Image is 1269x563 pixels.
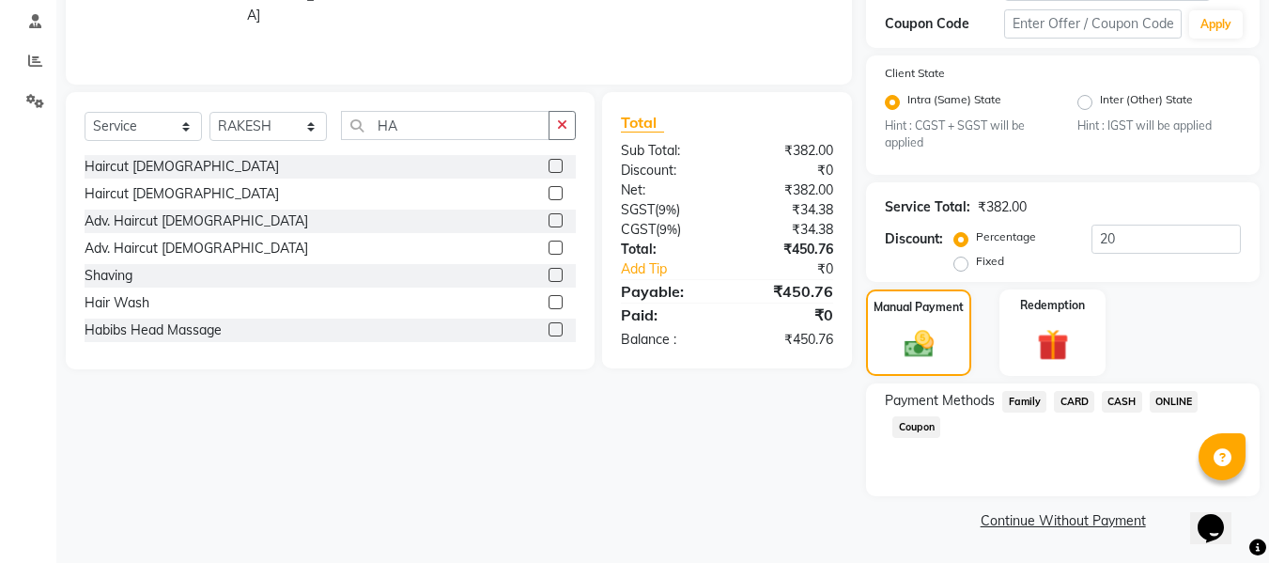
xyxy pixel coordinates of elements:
div: Service Total: [885,197,970,217]
div: ₹382.00 [727,180,847,200]
div: Balance : [607,330,727,350]
span: 9% [659,222,677,237]
div: ₹0 [727,304,847,326]
div: ₹450.76 [727,240,847,259]
span: Total [621,113,664,133]
div: Paid: [607,304,727,326]
div: ₹450.76 [727,280,847,303]
div: Net: [607,180,727,200]
span: SGST [621,201,655,218]
img: _gift.svg [1028,325,1078,364]
div: Hair Wash [85,293,149,313]
input: Enter Offer / Coupon Code [1004,9,1182,39]
label: Fixed [976,253,1004,270]
div: Coupon Code [885,14,1003,34]
label: Intra (Same) State [907,91,1001,114]
label: Manual Payment [874,299,964,316]
a: Continue Without Payment [870,511,1256,531]
img: _cash.svg [895,327,943,361]
input: Search or Scan [341,111,549,140]
span: 9% [658,202,676,217]
span: Payment Methods [885,391,995,411]
label: Inter (Other) State [1100,91,1193,114]
span: CARD [1054,391,1094,413]
div: Discount: [885,229,943,249]
span: CASH [1102,391,1142,413]
div: ₹0 [748,259,848,279]
div: Haircut [DEMOGRAPHIC_DATA] [85,184,279,204]
a: Add Tip [607,259,747,279]
div: Habibs Head Massage [85,321,222,340]
div: Discount: [607,161,727,180]
div: ₹450.76 [727,330,847,350]
div: Adv. Haircut [DEMOGRAPHIC_DATA] [85,239,308,258]
label: Redemption [1020,297,1085,314]
div: ( ) [607,220,727,240]
div: ( ) [607,200,727,220]
div: ₹382.00 [727,141,847,161]
button: Apply [1189,10,1243,39]
small: Hint : CGST + SGST will be applied [885,117,1048,152]
span: ONLINE [1150,391,1199,413]
span: CGST [621,221,656,238]
label: Client State [885,65,945,82]
div: Sub Total: [607,141,727,161]
div: ₹34.38 [727,220,847,240]
div: ₹34.38 [727,200,847,220]
iframe: chat widget [1190,488,1250,544]
label: Percentage [976,228,1036,245]
span: Coupon [892,416,940,438]
small: Hint : IGST will be applied [1077,117,1241,134]
div: Total: [607,240,727,259]
div: ₹382.00 [978,197,1027,217]
div: ₹0 [727,161,847,180]
span: Family [1002,391,1046,413]
div: Payable: [607,280,727,303]
div: Shaving [85,266,132,286]
div: Adv. Haircut [DEMOGRAPHIC_DATA] [85,211,308,231]
div: Haircut [DEMOGRAPHIC_DATA] [85,157,279,177]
